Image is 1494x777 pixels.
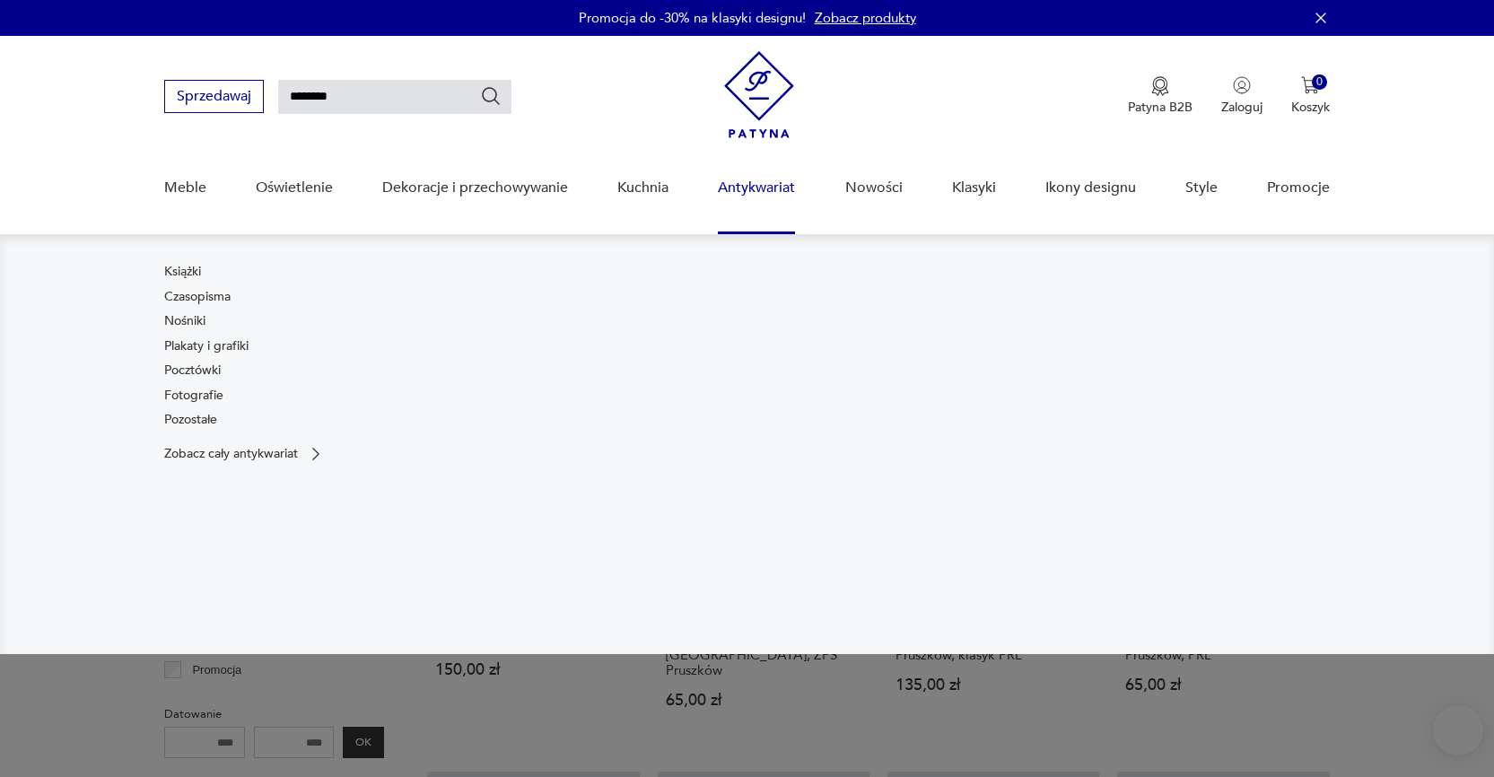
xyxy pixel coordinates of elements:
[256,153,333,223] a: Oświetlenie
[164,411,217,429] a: Pozostałe
[1128,76,1193,116] a: Ikona medaluPatyna B2B
[164,80,264,113] button: Sprzedawaj
[1151,76,1169,96] img: Ikona medalu
[1433,705,1483,755] iframe: Smartsupp widget button
[164,92,264,104] a: Sprzedawaj
[1291,99,1330,116] p: Koszyk
[164,445,325,463] a: Zobacz cały antykwariat
[164,387,223,405] a: Fotografie
[724,51,794,138] img: Patyna - sklep z meblami i dekoracjami vintage
[164,362,221,380] a: Pocztówki
[1221,76,1262,116] button: Zaloguj
[1301,76,1319,94] img: Ikona koszyka
[1045,153,1136,223] a: Ikony designu
[617,153,668,223] a: Kuchnia
[1291,76,1330,116] button: 0Koszyk
[579,9,806,27] p: Promocja do -30% na klasyki designu!
[952,153,996,223] a: Klasyki
[1221,99,1262,116] p: Zaloguj
[164,153,206,223] a: Meble
[164,288,231,306] a: Czasopisma
[718,153,795,223] a: Antykwariat
[480,85,502,107] button: Szukaj
[164,263,201,281] a: Książki
[1312,74,1327,90] div: 0
[164,312,205,330] a: Nośniki
[815,9,916,27] a: Zobacz produkty
[1128,76,1193,116] button: Patyna B2B
[1267,153,1330,223] a: Promocje
[1185,153,1218,223] a: Style
[845,153,903,223] a: Nowości
[1233,76,1251,94] img: Ikonka użytkownika
[756,263,1330,597] img: c8a9187830f37f141118a59c8d49ce82.jpg
[164,448,298,459] p: Zobacz cały antykwariat
[164,337,249,355] a: Plakaty i grafiki
[1128,99,1193,116] p: Patyna B2B
[382,153,568,223] a: Dekoracje i przechowywanie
